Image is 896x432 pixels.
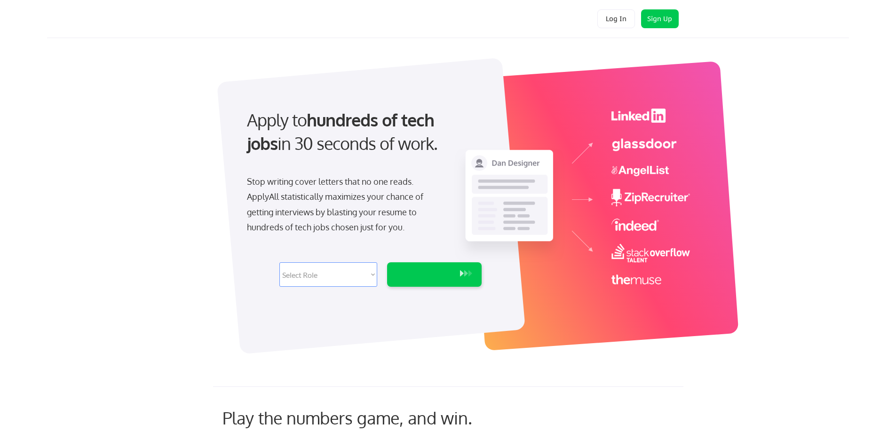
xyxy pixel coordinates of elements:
[641,9,679,28] button: Sign Up
[222,408,514,428] div: Play the numbers game, and win.
[597,9,635,28] button: Log In
[247,174,440,235] div: Stop writing cover letters that no one reads. ApplyAll statistically maximizes your chance of get...
[247,109,438,154] strong: hundreds of tech jobs
[247,108,478,156] div: Apply to in 30 seconds of work.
